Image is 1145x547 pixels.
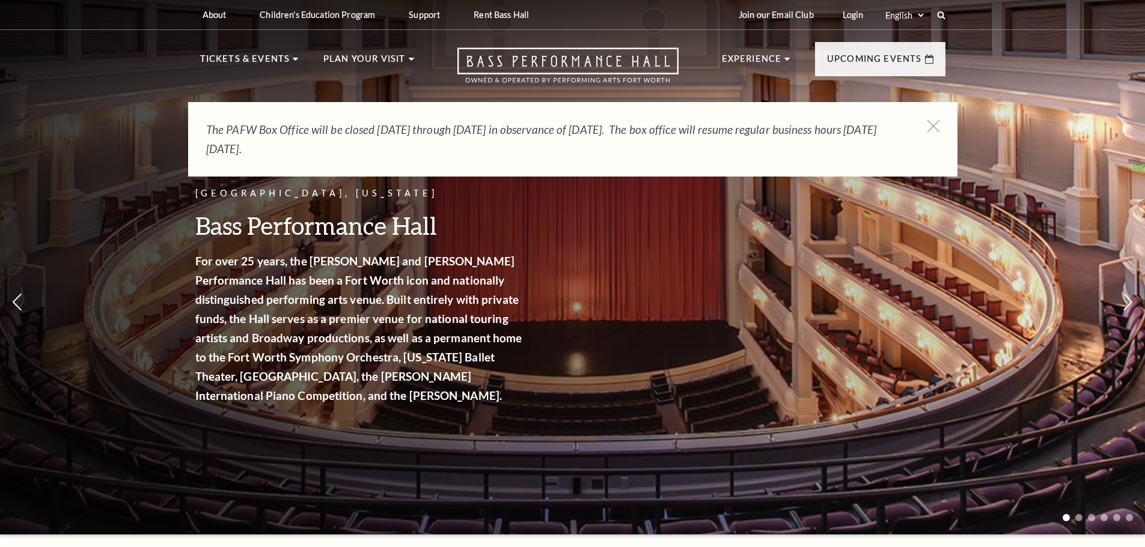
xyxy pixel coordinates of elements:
[260,10,375,20] p: Children's Education Program
[203,10,227,20] p: About
[195,186,526,201] p: [GEOGRAPHIC_DATA], [US_STATE]
[200,52,290,73] p: Tickets & Events
[883,10,926,21] select: Select:
[323,52,406,73] p: Plan Your Visit
[722,52,782,73] p: Experience
[409,10,440,20] p: Support
[195,210,526,241] h3: Bass Performance Hall
[827,52,922,73] p: Upcoming Events
[206,122,876,156] em: The PAFW Box Office will be closed [DATE] through [DATE] in observance of [DATE]. The box office ...
[474,10,529,20] p: Rent Bass Hall
[195,254,522,402] strong: For over 25 years, the [PERSON_NAME] and [PERSON_NAME] Performance Hall has been a Fort Worth ico...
